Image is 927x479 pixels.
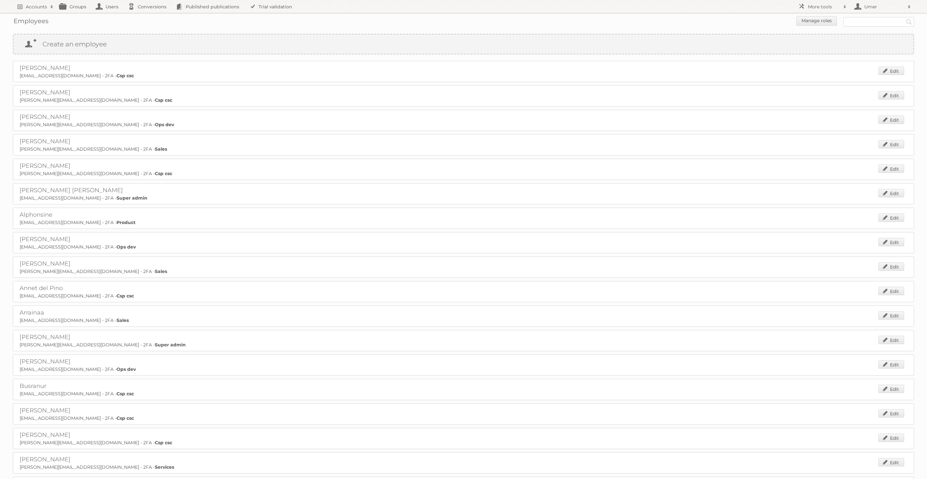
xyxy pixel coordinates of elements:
[20,415,907,421] p: [EMAIL_ADDRESS][DOMAIN_NAME] - 2FA -
[117,366,136,372] strong: Ops dev
[155,122,174,127] strong: Ops dev
[878,336,904,344] a: Edit
[155,342,186,348] strong: Super admin
[117,415,134,421] strong: Csp csc
[878,458,904,466] a: Edit
[20,122,907,127] p: [PERSON_NAME][EMAIL_ADDRESS][DOMAIN_NAME] - 2FA -
[14,34,913,54] a: Create an employee
[20,464,907,470] p: [PERSON_NAME][EMAIL_ADDRESS][DOMAIN_NAME] - 2FA -
[20,440,907,446] p: [PERSON_NAME][EMAIL_ADDRESS][DOMAIN_NAME] - 2FA -
[20,162,70,169] a: [PERSON_NAME]
[155,464,174,470] strong: Services
[878,409,904,418] a: Edit
[878,287,904,295] a: Edit
[878,140,904,148] a: Edit
[117,317,129,323] strong: Sales
[20,333,70,341] a: [PERSON_NAME]
[20,138,70,145] a: [PERSON_NAME]
[20,293,907,299] p: [EMAIL_ADDRESS][DOMAIN_NAME] - 2FA -
[20,211,52,218] a: Alphonsine
[20,285,63,292] a: Annet del Pino
[20,391,907,397] p: [EMAIL_ADDRESS][DOMAIN_NAME] - 2FA -
[20,244,907,250] p: [EMAIL_ADDRESS][DOMAIN_NAME] - 2FA -
[117,244,136,250] strong: Ops dev
[20,89,70,96] a: [PERSON_NAME]
[20,260,70,267] a: [PERSON_NAME]
[20,317,907,323] p: [EMAIL_ADDRESS][DOMAIN_NAME] - 2FA -
[878,238,904,246] a: Edit
[155,268,167,274] strong: Sales
[20,407,70,414] a: [PERSON_NAME]
[20,382,46,390] a: Busranur
[20,171,907,176] p: [PERSON_NAME][EMAIL_ADDRESS][DOMAIN_NAME] - 2FA -
[878,434,904,442] a: Edit
[20,146,907,152] p: [PERSON_NAME][EMAIL_ADDRESS][DOMAIN_NAME] - 2FA -
[20,309,44,316] a: Arrainaa
[20,195,907,201] p: [EMAIL_ADDRESS][DOMAIN_NAME] - 2FA -
[155,171,172,176] strong: Csp csc
[878,91,904,99] a: Edit
[878,164,904,173] a: Edit
[155,440,172,446] strong: Csp csc
[155,97,172,103] strong: Csp csc
[878,116,904,124] a: Edit
[117,293,134,299] strong: Csp csc
[878,213,904,222] a: Edit
[20,187,123,194] a: [PERSON_NAME] [PERSON_NAME]
[878,67,904,75] a: Edit
[20,97,907,103] p: [PERSON_NAME][EMAIL_ADDRESS][DOMAIN_NAME] - 2FA -
[808,4,840,10] h2: More tools
[878,262,904,271] a: Edit
[20,342,907,348] p: [PERSON_NAME][EMAIL_ADDRESS][DOMAIN_NAME] - 2FA -
[20,358,70,365] a: [PERSON_NAME]
[904,17,914,27] input: Search
[20,431,70,438] a: [PERSON_NAME]
[20,220,907,225] p: [EMAIL_ADDRESS][DOMAIN_NAME] - 2FA -
[26,4,47,10] h2: Accounts
[878,311,904,320] a: Edit
[863,4,904,10] h2: Umer
[155,146,167,152] strong: Sales
[117,391,134,397] strong: Csp csc
[878,360,904,369] a: Edit
[796,16,837,26] a: Manage roles
[878,385,904,393] a: Edit
[20,366,907,372] p: [EMAIL_ADDRESS][DOMAIN_NAME] - 2FA -
[20,64,70,71] a: [PERSON_NAME]
[20,456,70,463] a: [PERSON_NAME]
[117,73,134,79] strong: Csp csc
[20,73,907,79] p: [EMAIL_ADDRESS][DOMAIN_NAME] - 2FA -
[20,268,907,274] p: [PERSON_NAME][EMAIL_ADDRESS][DOMAIN_NAME] - 2FA -
[117,195,147,201] strong: Super admin
[20,113,70,120] a: [PERSON_NAME]
[20,236,70,243] a: [PERSON_NAME]
[117,220,136,225] strong: Product
[878,189,904,197] a: Edit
